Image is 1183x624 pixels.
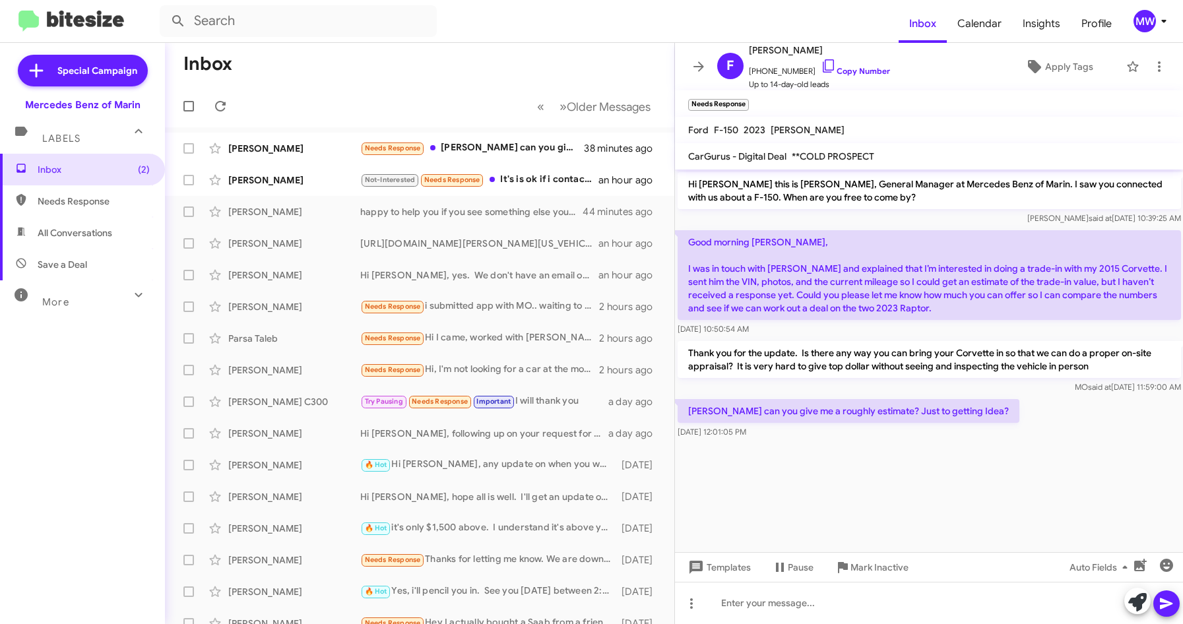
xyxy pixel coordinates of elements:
[997,55,1120,78] button: Apply Tags
[1059,555,1143,579] button: Auto Fields
[824,555,919,579] button: Mark Inactive
[529,93,552,120] button: Previous
[678,427,746,437] span: [DATE] 12:01:05 PM
[228,173,360,187] div: [PERSON_NAME]
[749,58,890,78] span: [PHONE_NUMBER]
[360,520,617,536] div: it's only $1,500 above. I understand it's above your allotted budget, but in the grand scheme of ...
[585,142,664,155] div: 38 minutes ago
[617,522,663,535] div: [DATE]
[947,5,1012,43] a: Calendar
[38,163,150,176] span: Inbox
[744,124,765,136] span: 2023
[714,124,738,136] span: F-150
[771,124,845,136] span: [PERSON_NAME]
[228,205,360,218] div: [PERSON_NAME]
[678,230,1181,320] p: Good morning [PERSON_NAME], I was in touch with [PERSON_NAME] and explained that I’m interested i...
[228,458,360,472] div: [PERSON_NAME]
[788,555,814,579] span: Pause
[1087,382,1110,392] span: said at
[360,457,617,472] div: Hi [PERSON_NAME], any update on when you would like to visit [GEOGRAPHIC_DATA]?
[678,341,1181,378] p: Thank you for the update. Is there any way you can bring your Corvette in so that we can do a pro...
[228,300,360,313] div: [PERSON_NAME]
[749,42,890,58] span: [PERSON_NAME]
[160,5,437,37] input: Search
[599,300,663,313] div: 2 hours ago
[42,133,80,144] span: Labels
[598,237,663,250] div: an hour ago
[598,268,663,282] div: an hour ago
[1134,10,1156,32] div: MW
[761,555,824,579] button: Pause
[228,268,360,282] div: [PERSON_NAME]
[365,524,387,532] span: 🔥 Hot
[678,324,749,334] span: [DATE] 10:50:54 AM
[360,427,608,440] div: Hi [PERSON_NAME], following up on your request for assistance. How can I assist you?
[726,55,734,77] span: F
[228,522,360,535] div: [PERSON_NAME]
[424,175,480,184] span: Needs Response
[57,64,137,77] span: Special Campaign
[850,555,909,579] span: Mark Inactive
[42,296,69,308] span: More
[365,365,421,374] span: Needs Response
[365,555,421,564] span: Needs Response
[552,93,658,120] button: Next
[360,268,598,282] div: Hi [PERSON_NAME], yes. We don't have an email on file for you. What is your email address and I'l...
[1012,5,1071,43] a: Insights
[360,552,617,567] div: Thanks for letting me know. We are down to the final few cars and want to get the details as far ...
[821,66,890,76] a: Copy Number
[360,330,599,346] div: Hi I came, worked with [PERSON_NAME], and I left my sunglasses in the dealership, please let me k...
[675,555,761,579] button: Templates
[688,150,786,162] span: CarGurus - Digital Deal
[792,150,874,162] span: **COLD PROSPECT
[365,587,387,596] span: 🔥 Hot
[360,394,608,409] div: I will thank you
[228,332,360,345] div: Parsa Taleb
[25,98,141,111] div: Mercedes Benz of Marin
[749,78,890,91] span: Up to 14-day-old leads
[1088,213,1111,223] span: said at
[608,427,664,440] div: a day ago
[686,555,751,579] span: Templates
[360,172,598,187] div: It's is ok if i contact if i have any questions?
[360,205,585,218] div: happy to help you if you see something else you would consider
[228,585,360,598] div: [PERSON_NAME]
[365,460,387,469] span: 🔥 Hot
[228,490,360,503] div: [PERSON_NAME]
[360,490,617,503] div: Hi [PERSON_NAME], hope all is well. I'll get an update on the Lr4 [DATE] on timing. Are you still...
[899,5,947,43] span: Inbox
[599,363,663,377] div: 2 hours ago
[38,195,150,208] span: Needs Response
[228,395,360,408] div: [PERSON_NAME] C300
[360,584,617,599] div: Yes, i'll pencil you in. See you [DATE] between 2:30-3:30. Please ask for Mo. Thanks!
[228,142,360,155] div: [PERSON_NAME]
[360,362,599,377] div: Hi, I'm not looking for a car at the moment. I will reach back out when I am. Thank you
[412,397,468,406] span: Needs Response
[1071,5,1122,43] a: Profile
[608,395,664,408] div: a day ago
[360,237,598,250] div: [URL][DOMAIN_NAME][PERSON_NAME][US_VEHICLE_IDENTIFICATION_NUMBER]
[138,163,150,176] span: (2)
[617,553,663,567] div: [DATE]
[599,332,663,345] div: 2 hours ago
[183,53,232,75] h1: Inbox
[1074,382,1180,392] span: MO [DATE] 11:59:00 AM
[228,553,360,567] div: [PERSON_NAME]
[678,172,1181,209] p: Hi [PERSON_NAME] this is [PERSON_NAME], General Manager at Mercedes Benz of Marin. I saw you conn...
[228,427,360,440] div: [PERSON_NAME]
[365,302,421,311] span: Needs Response
[1070,555,1133,579] span: Auto Fields
[1045,55,1093,78] span: Apply Tags
[1122,10,1168,32] button: MW
[38,226,112,239] span: All Conversations
[617,585,663,598] div: [DATE]
[365,144,421,152] span: Needs Response
[598,173,663,187] div: an hour ago
[18,55,148,86] a: Special Campaign
[476,397,511,406] span: Important
[228,237,360,250] div: [PERSON_NAME]
[585,205,664,218] div: 44 minutes ago
[560,98,567,115] span: »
